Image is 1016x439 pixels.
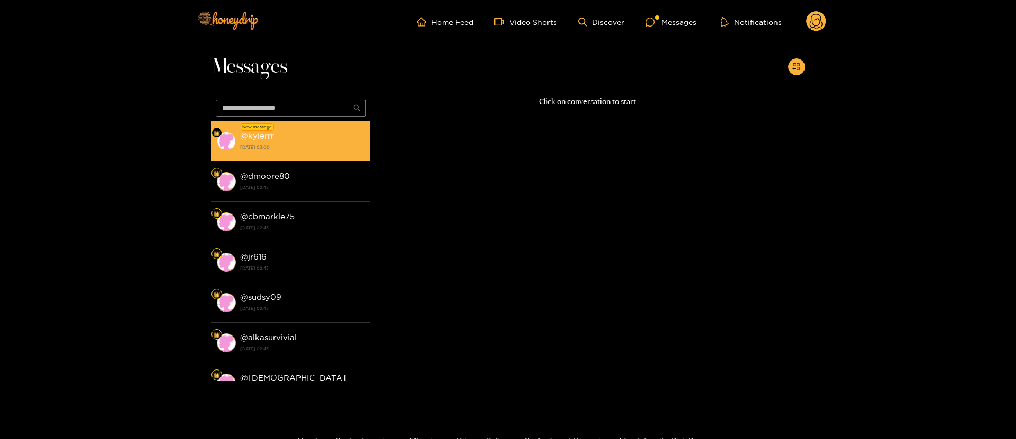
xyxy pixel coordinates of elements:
[494,17,509,27] span: video-camera
[214,332,220,338] img: Fan Level
[349,100,366,117] button: search
[417,17,431,27] span: home
[217,212,236,231] img: conversation
[578,18,624,27] a: Discover
[217,374,236,393] img: conversation
[214,211,220,217] img: Fan Level
[217,253,236,272] img: conversation
[718,16,785,27] button: Notifications
[217,132,236,151] img: conversation
[214,170,220,177] img: Fan Level
[214,291,220,298] img: Fan Level
[240,171,290,180] strong: @ dmoore80
[240,373,346,382] strong: @ [DEMOGRAPHIC_DATA]
[214,372,220,378] img: Fan Level
[240,263,365,273] strong: [DATE] 02:43
[788,58,805,75] button: appstore-add
[211,54,287,80] span: Messages
[792,63,800,72] span: appstore-add
[214,251,220,257] img: Fan Level
[240,183,365,192] strong: [DATE] 02:43
[240,131,274,140] strong: @ kylerrr
[240,223,365,233] strong: [DATE] 02:43
[240,292,281,302] strong: @ sudsy09
[240,304,365,313] strong: [DATE] 02:43
[241,123,274,131] div: New message
[370,96,805,108] p: Click on conversation to start
[240,252,267,261] strong: @ jr616
[417,17,473,27] a: Home Feed
[217,333,236,352] img: conversation
[240,344,365,354] strong: [DATE] 02:43
[217,293,236,312] img: conversation
[240,142,365,152] strong: [DATE] 03:00
[494,17,557,27] a: Video Shorts
[240,212,295,221] strong: @ cbmarkle75
[353,104,361,113] span: search
[240,333,297,342] strong: @ alkasurvivial
[214,130,220,136] img: Fan Level
[217,172,236,191] img: conversation
[646,16,696,28] div: Messages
